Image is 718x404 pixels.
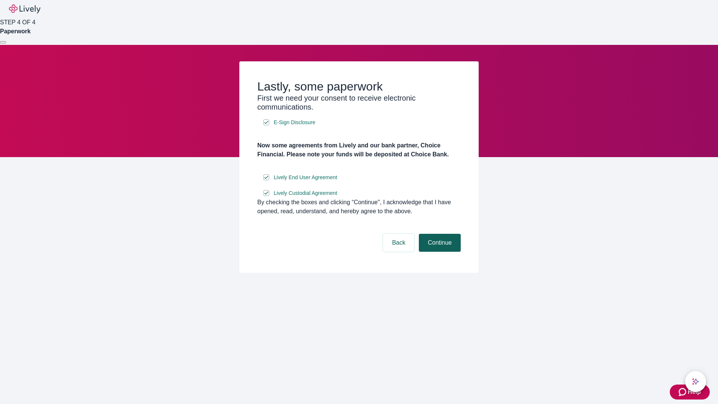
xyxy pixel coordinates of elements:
[9,4,40,13] img: Lively
[257,198,461,216] div: By checking the boxes and clicking “Continue", I acknowledge that I have opened, read, understand...
[670,385,710,400] button: Zendesk support iconHelp
[274,119,315,126] span: E-Sign Disclosure
[274,189,337,197] span: Lively Custodial Agreement
[692,378,699,385] svg: Lively AI Assistant
[272,189,339,198] a: e-sign disclosure document
[274,174,337,181] span: Lively End User Agreement
[257,141,461,159] h4: Now some agreements from Lively and our bank partner, Choice Financial. Please note your funds wi...
[688,388,701,397] span: Help
[272,173,339,182] a: e-sign disclosure document
[383,234,414,252] button: Back
[685,371,706,392] button: chat
[679,388,688,397] svg: Zendesk support icon
[419,234,461,252] button: Continue
[257,94,461,111] h3: First we need your consent to receive electronic communications.
[257,79,461,94] h2: Lastly, some paperwork
[272,118,317,127] a: e-sign disclosure document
